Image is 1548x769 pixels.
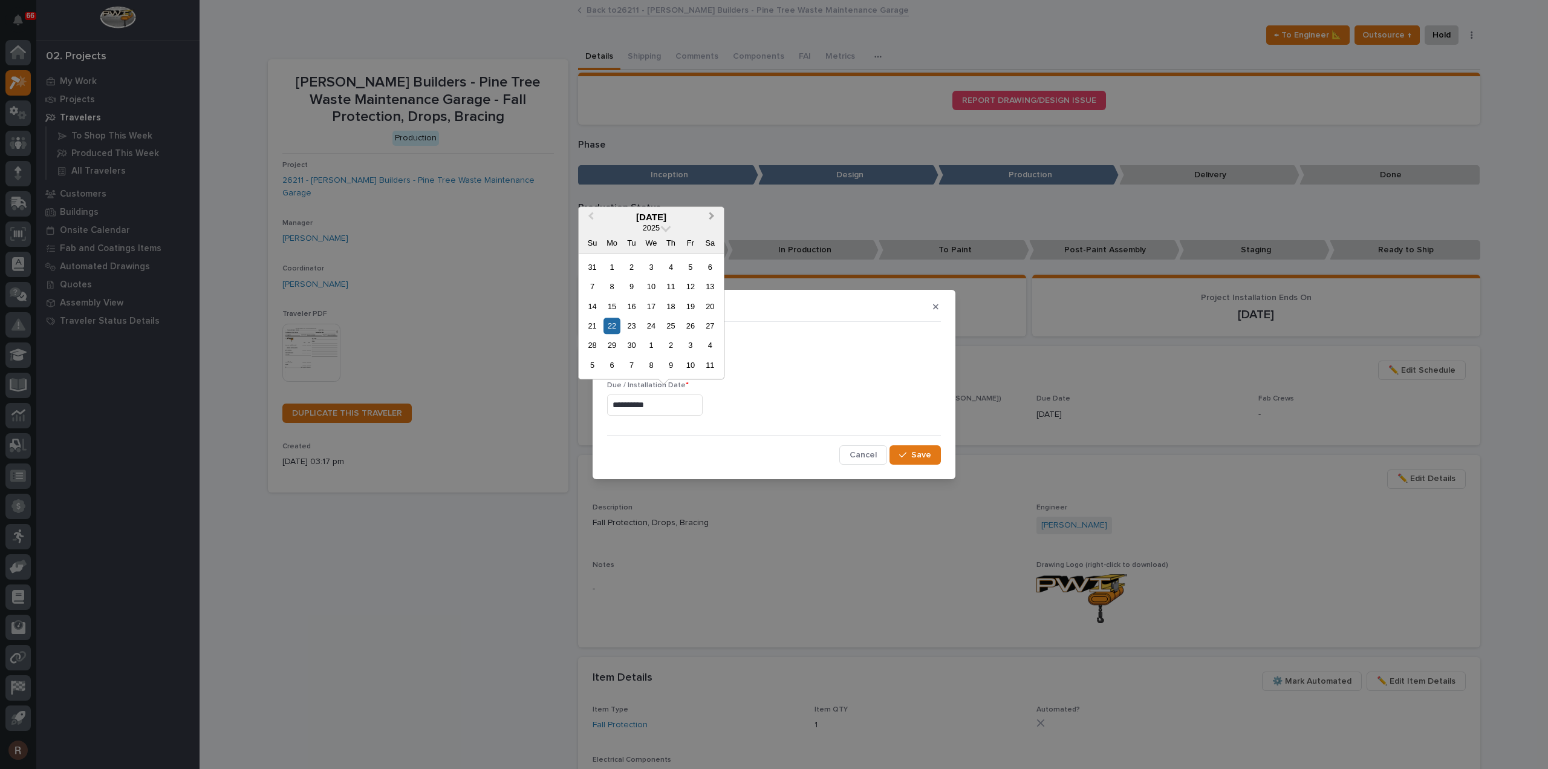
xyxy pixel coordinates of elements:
[643,235,659,251] div: We
[702,235,718,251] div: Sa
[584,338,600,354] div: Choose Sunday, September 28th, 2025
[682,357,698,373] div: Choose Friday, October 10th, 2025
[643,318,659,334] div: Choose Wednesday, September 24th, 2025
[623,298,640,315] div: Choose Tuesday, September 16th, 2025
[603,298,620,315] div: Choose Monday, September 15th, 2025
[584,278,600,295] div: Choose Sunday, September 7th, 2025
[682,318,698,334] div: Choose Friday, September 26th, 2025
[584,318,600,334] div: Choose Sunday, September 21st, 2025
[850,450,877,460] span: Cancel
[889,445,941,465] button: Save
[643,278,659,295] div: Choose Wednesday, September 10th, 2025
[663,235,679,251] div: Th
[911,450,931,460] span: Save
[603,357,620,373] div: Choose Monday, October 6th, 2025
[623,318,640,334] div: Choose Tuesday, September 23rd, 2025
[579,212,724,223] div: [DATE]
[643,338,659,354] div: Choose Wednesday, October 1st, 2025
[584,357,600,373] div: Choose Sunday, October 5th, 2025
[702,259,718,275] div: Choose Saturday, September 6th, 2025
[702,318,718,334] div: Choose Saturday, September 27th, 2025
[584,298,600,315] div: Choose Sunday, September 14th, 2025
[682,259,698,275] div: Choose Friday, September 5th, 2025
[582,257,720,375] div: month 2025-09
[584,259,600,275] div: Choose Sunday, August 31st, 2025
[682,278,698,295] div: Choose Friday, September 12th, 2025
[682,338,698,354] div: Choose Friday, October 3rd, 2025
[643,223,660,232] span: 2025
[702,278,718,295] div: Choose Saturday, September 13th, 2025
[603,259,620,275] div: Choose Monday, September 1st, 2025
[623,235,640,251] div: Tu
[682,298,698,315] div: Choose Friday, September 19th, 2025
[643,357,659,373] div: Choose Wednesday, October 8th, 2025
[663,338,679,354] div: Choose Thursday, October 2nd, 2025
[663,318,679,334] div: Choose Thursday, September 25th, 2025
[703,208,723,227] button: Next Month
[623,278,640,295] div: Choose Tuesday, September 9th, 2025
[663,259,679,275] div: Choose Thursday, September 4th, 2025
[682,235,698,251] div: Fr
[839,445,887,465] button: Cancel
[702,357,718,373] div: Choose Saturday, October 11th, 2025
[603,318,620,334] div: Choose Monday, September 22nd, 2025
[607,382,689,389] span: Due / Installation Date
[663,298,679,315] div: Choose Thursday, September 18th, 2025
[603,278,620,295] div: Choose Monday, September 8th, 2025
[663,357,679,373] div: Choose Thursday, October 9th, 2025
[702,338,718,354] div: Choose Saturday, October 4th, 2025
[643,298,659,315] div: Choose Wednesday, September 17th, 2025
[623,357,640,373] div: Choose Tuesday, October 7th, 2025
[623,338,640,354] div: Choose Tuesday, September 30th, 2025
[603,235,620,251] div: Mo
[702,298,718,315] div: Choose Saturday, September 20th, 2025
[584,235,600,251] div: Su
[603,338,620,354] div: Choose Monday, September 29th, 2025
[623,259,640,275] div: Choose Tuesday, September 2nd, 2025
[580,208,599,227] button: Previous Month
[663,278,679,295] div: Choose Thursday, September 11th, 2025
[643,259,659,275] div: Choose Wednesday, September 3rd, 2025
